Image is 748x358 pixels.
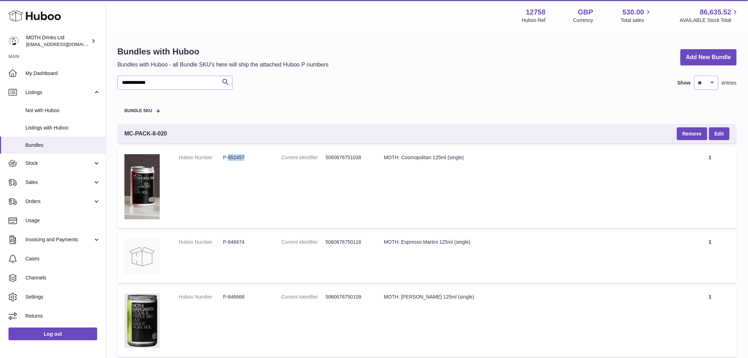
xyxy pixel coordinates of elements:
dd: P-846668 [223,294,267,300]
td: 1 [684,147,737,228]
span: AVAILABLE Stock Total [680,17,740,24]
p: Bundles with Huboo - all Bundle SKU's here will ship the attached Huboo P numbers [117,61,329,69]
span: My Dashboard [25,70,100,77]
dt: Current identifier [281,239,326,246]
span: Listings [25,89,93,96]
dd: P-952457 [223,154,267,161]
dt: Huboo Number [179,239,223,246]
h1: Bundles with Huboo [117,46,329,57]
span: Orders [25,198,93,205]
a: 86,635.52 AVAILABLE Stock Total [680,7,740,24]
a: Add New Bundle [680,49,737,66]
div: MOTH: Espresso Martini 125ml (single) [384,239,677,246]
span: Invoicing and Payments [25,236,93,243]
a: Log out [8,328,97,340]
dt: Current identifier [281,154,326,161]
button: Remove [677,127,707,140]
td: 1 [684,232,737,283]
span: Sales [25,179,93,186]
dd: 5060676750109 [326,294,370,300]
img: MOTH: Espresso Martini 125ml (single) [124,239,160,274]
dt: Huboo Number [179,154,223,161]
a: Edit [709,127,730,140]
span: entries [722,80,737,86]
img: MOTH: Margarita 125ml (single) [124,294,160,348]
img: MOTH: Cosmopolitan 125ml (single) [124,154,160,219]
span: Usage [25,217,100,224]
div: MOTH: [PERSON_NAME] 125ml (single) [384,294,677,300]
span: 530.00 [623,7,644,17]
td: 1 [684,287,737,357]
div: MOTH Drinks Ltd [26,34,90,48]
span: MC-PACK-8-020 [124,130,167,138]
span: Settings [25,294,100,300]
a: 530.00 Total sales [621,7,652,24]
span: Stock [25,160,93,167]
div: Huboo Ref [522,17,546,24]
span: 86,635.52 [700,7,731,17]
dd: P-846674 [223,239,267,246]
span: Not with Huboo [25,107,100,114]
dt: Current identifier [281,294,326,300]
strong: 12758 [526,7,546,17]
div: MOTH: Cosmopolitan 125ml (single) [384,154,677,161]
span: Cases [25,255,100,262]
span: Bundles [25,142,100,149]
span: Total sales [621,17,652,24]
strong: GBP [578,7,593,17]
span: Returns [25,313,100,319]
label: Show [678,80,691,86]
span: Channels [25,275,100,281]
dd: 5060676751038 [326,154,370,161]
img: internalAdmin-12758@internal.huboo.com [8,36,19,46]
span: Listings with Huboo [25,125,100,131]
dt: Huboo Number [179,294,223,300]
div: Currency [573,17,594,24]
span: [EMAIL_ADDRESS][DOMAIN_NAME] [26,41,104,47]
dd: 5060676750116 [326,239,370,246]
span: Bundle SKU [124,109,152,113]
